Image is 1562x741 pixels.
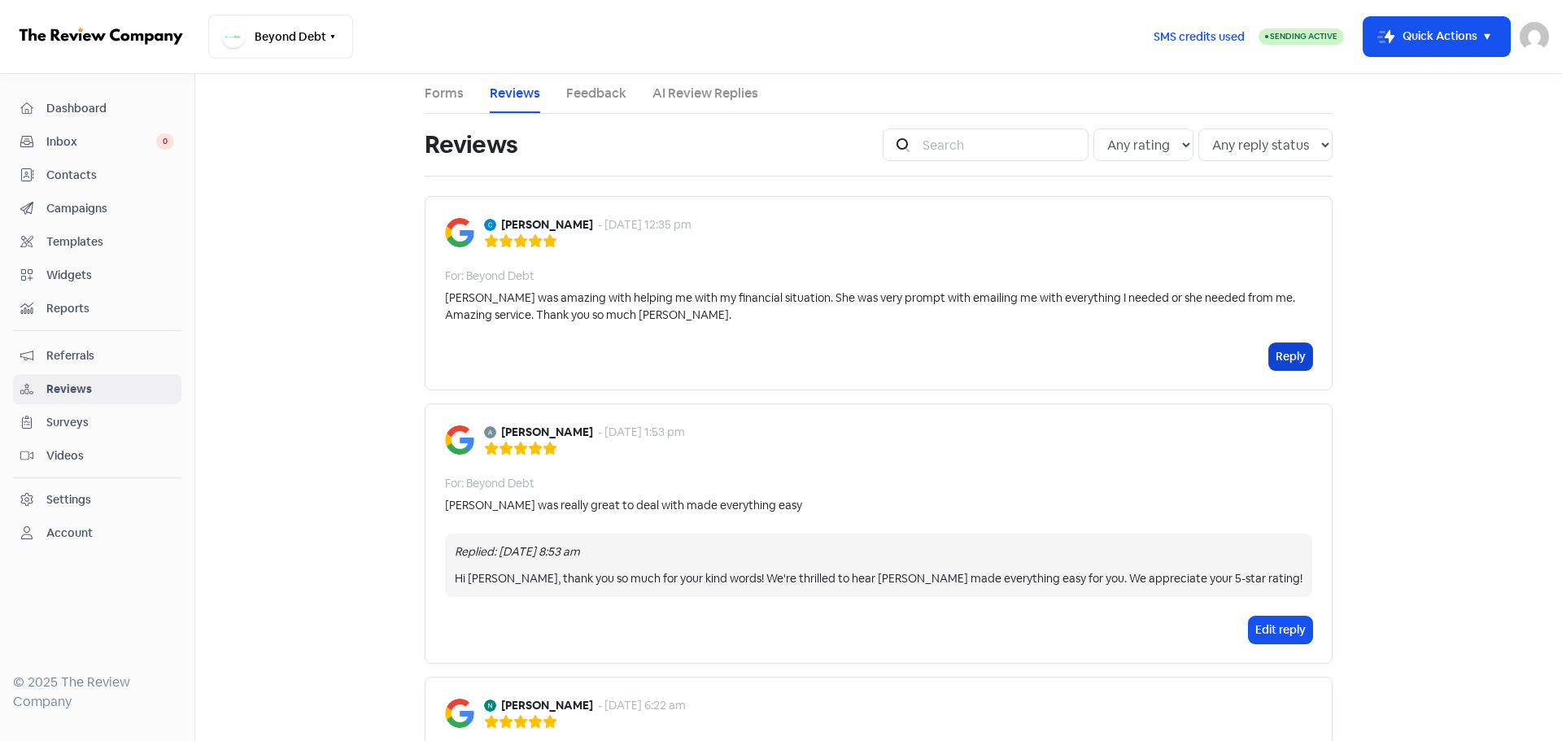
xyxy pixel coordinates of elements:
[1363,17,1510,56] button: Quick Actions
[46,347,174,364] span: Referrals
[455,570,1302,587] div: Hi [PERSON_NAME], thank you so much for your kind words! We're thrilled to hear [PERSON_NAME] mad...
[1259,27,1344,46] a: Sending Active
[445,268,534,285] div: For: Beyond Debt
[13,227,181,257] a: Templates
[598,697,686,714] div: - [DATE] 6:22 am
[445,497,802,514] div: [PERSON_NAME] was really great to deal with made everything easy
[46,381,174,398] span: Reviews
[13,260,181,290] a: Widgets
[566,84,626,103] a: Feedback
[501,424,593,441] b: [PERSON_NAME]
[13,194,181,224] a: Campaigns
[913,129,1089,161] input: Search
[1154,28,1245,46] span: SMS credits used
[13,127,181,157] a: Inbox 0
[1520,22,1549,51] img: User
[13,160,181,190] a: Contacts
[13,94,181,124] a: Dashboard
[425,84,464,103] a: Forms
[46,447,174,464] span: Videos
[46,200,174,217] span: Campaigns
[46,100,174,117] span: Dashboard
[445,475,534,492] div: For: Beyond Debt
[156,133,174,150] span: 0
[652,84,758,103] a: AI Review Replies
[13,518,181,548] a: Account
[445,218,474,247] img: Image
[484,700,496,712] img: Avatar
[46,233,174,251] span: Templates
[46,167,174,184] span: Contacts
[501,216,593,233] b: [PERSON_NAME]
[1270,31,1337,41] span: Sending Active
[46,300,174,317] span: Reports
[455,544,580,559] i: Replied: [DATE] 8:53 am
[13,485,181,515] a: Settings
[425,119,517,171] h1: Reviews
[13,294,181,324] a: Reports
[46,414,174,431] span: Surveys
[13,408,181,438] a: Surveys
[46,133,156,150] span: Inbox
[13,341,181,371] a: Referrals
[13,441,181,471] a: Videos
[46,525,93,542] div: Account
[13,673,181,712] div: © 2025 The Review Company
[490,84,540,103] a: Reviews
[484,426,496,438] img: Avatar
[598,424,685,441] div: - [DATE] 1:53 pm
[445,425,474,455] img: Image
[1249,617,1312,643] button: Edit reply
[484,219,496,231] img: Avatar
[46,491,91,508] div: Settings
[208,15,353,59] button: Beyond Debt
[1140,27,1259,44] a: SMS credits used
[598,216,692,233] div: - [DATE] 12:35 pm
[1269,343,1312,370] button: Reply
[445,290,1312,324] div: [PERSON_NAME] was amazing with helping me with my financial situation. She was very prompt with e...
[501,697,593,714] b: [PERSON_NAME]
[445,699,474,728] img: Image
[13,374,181,404] a: Reviews
[46,267,174,284] span: Widgets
